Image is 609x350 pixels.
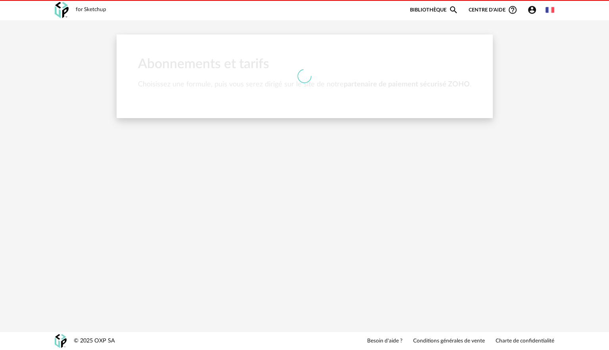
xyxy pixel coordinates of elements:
a: Besoin d'aide ? [367,338,402,345]
div: for Sketchup [76,6,106,13]
img: fr [546,6,554,14]
span: Centre d'aideHelp Circle Outline icon [469,5,517,15]
a: Conditions générales de vente [413,338,485,345]
span: Help Circle Outline icon [508,5,517,15]
span: Account Circle icon [527,5,540,15]
span: Magnify icon [449,5,458,15]
a: BibliothèqueMagnify icon [410,5,458,15]
img: OXP [55,334,67,348]
span: Account Circle icon [527,5,537,15]
img: OXP [55,2,69,18]
div: © 2025 OXP SA [74,337,115,345]
a: Charte de confidentialité [496,338,554,345]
